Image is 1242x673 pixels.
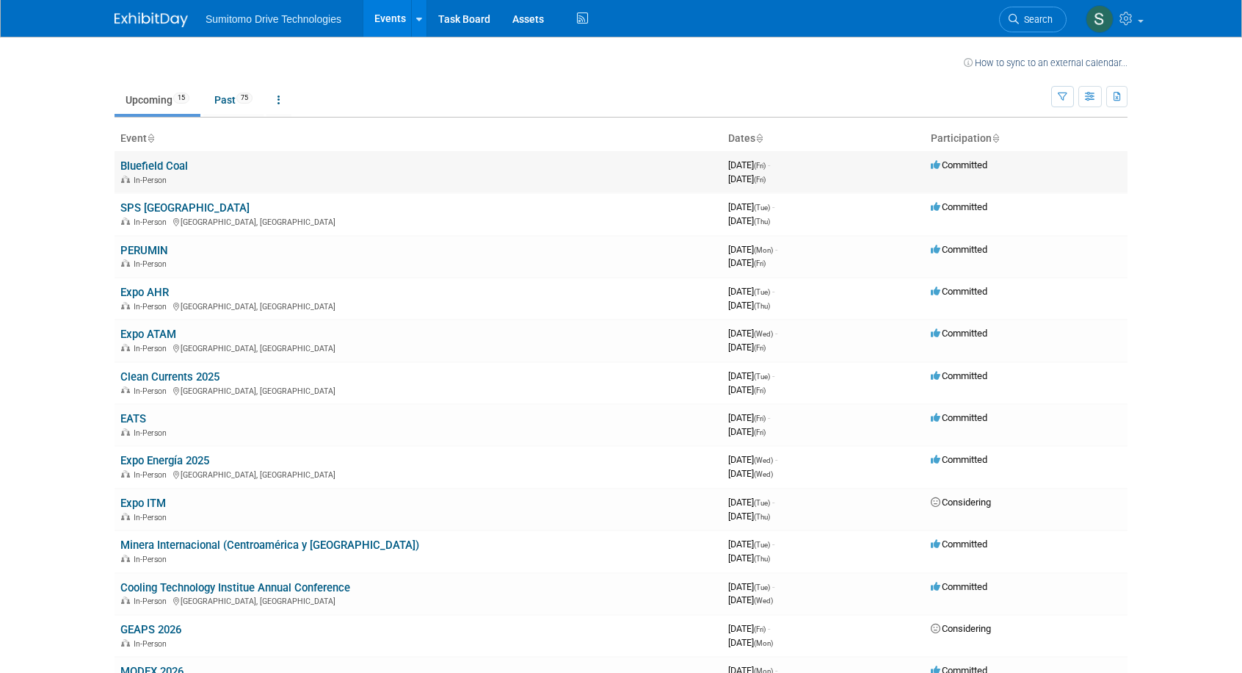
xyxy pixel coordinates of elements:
span: Considering [931,623,991,634]
span: Search [1019,14,1053,25]
img: In-Person Event [121,639,130,647]
span: In-Person [134,597,171,606]
span: [DATE] [728,426,766,437]
span: In-Person [134,555,171,564]
span: In-Person [134,386,171,396]
span: In-Person [134,513,171,522]
img: In-Person Event [121,302,130,309]
a: Sort by Participation Type [992,132,999,144]
span: In-Person [134,470,171,480]
a: Expo AHR [120,286,169,299]
img: In-Person Event [121,386,130,394]
span: (Fri) [754,414,766,422]
span: [DATE] [728,637,773,648]
img: In-Person Event [121,428,130,436]
div: [GEOGRAPHIC_DATA], [GEOGRAPHIC_DATA] [120,215,716,227]
span: (Wed) [754,330,773,338]
span: [DATE] [728,553,770,564]
span: Committed [931,328,987,339]
div: [GEOGRAPHIC_DATA], [GEOGRAPHIC_DATA] [120,300,716,312]
span: [DATE] [728,286,774,297]
img: In-Person Event [121,470,130,478]
span: - [772,201,774,212]
span: Committed [931,244,987,255]
span: 15 [173,93,189,104]
span: (Wed) [754,597,773,605]
span: (Thu) [754,217,770,226]
div: [GEOGRAPHIC_DATA], [GEOGRAPHIC_DATA] [120,342,716,353]
span: [DATE] [728,257,766,268]
span: [DATE] [728,244,777,255]
span: Committed [931,159,987,170]
span: Committed [931,286,987,297]
span: - [775,244,777,255]
div: [GEOGRAPHIC_DATA], [GEOGRAPHIC_DATA] [120,594,716,606]
span: In-Person [134,344,171,353]
img: In-Person Event [121,344,130,351]
span: (Tue) [754,541,770,549]
span: - [768,623,770,634]
a: Search [999,7,1067,32]
span: (Fri) [754,344,766,352]
span: (Mon) [754,639,773,647]
span: [DATE] [728,342,766,353]
span: [DATE] [728,539,774,550]
span: [DATE] [728,173,766,184]
a: Expo Energía 2025 [120,454,209,467]
img: In-Person Event [121,259,130,267]
span: [DATE] [728,497,774,508]
span: Sumitomo Drive Technologies [206,13,341,25]
span: (Wed) [754,456,773,464]
span: (Thu) [754,513,770,521]
img: ExhibitDay [115,12,188,27]
span: In-Person [134,259,171,269]
span: (Tue) [754,288,770,296]
span: [DATE] [728,623,770,634]
span: [DATE] [728,581,774,592]
span: In-Person [134,302,171,312]
a: Upcoming15 [115,86,200,114]
span: Committed [931,539,987,550]
th: Event [115,126,722,151]
a: EATS [120,412,146,425]
span: (Fri) [754,176,766,184]
span: - [775,328,777,339]
span: In-Person [134,428,171,438]
span: (Fri) [754,625,766,633]
span: Committed [931,370,987,381]
span: [DATE] [728,159,770,170]
span: Committed [931,454,987,465]
span: In-Person [134,176,171,185]
span: Committed [931,201,987,212]
span: (Fri) [754,162,766,170]
span: - [772,370,774,381]
a: Expo ITM [120,497,166,510]
a: Clean Currents 2025 [120,370,219,384]
span: [DATE] [728,468,773,479]
img: In-Person Event [121,513,130,520]
span: - [772,581,774,592]
a: Sort by Start Date [755,132,763,144]
span: Committed [931,581,987,592]
span: (Fri) [754,386,766,395]
span: [DATE] [728,511,770,522]
span: (Tue) [754,204,770,212]
th: Participation [925,126,1127,151]
span: - [775,454,777,465]
img: In-Person Event [121,555,130,562]
a: Minera Internacional (Centroamérica y [GEOGRAPHIC_DATA]) [120,539,419,552]
div: [GEOGRAPHIC_DATA], [GEOGRAPHIC_DATA] [120,384,716,396]
span: [DATE] [728,412,770,423]
a: Cooling Technology Institue Annual Conference [120,581,350,594]
span: (Thu) [754,302,770,310]
span: (Tue) [754,583,770,591]
a: PERUMIN [120,244,168,257]
a: How to sync to an external calendar... [964,57,1127,68]
span: [DATE] [728,300,770,311]
img: In-Person Event [121,217,130,225]
span: - [768,412,770,423]
span: 75 [236,93,253,104]
img: In-Person Event [121,597,130,604]
span: (Tue) [754,499,770,507]
a: SPS [GEOGRAPHIC_DATA] [120,201,250,215]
